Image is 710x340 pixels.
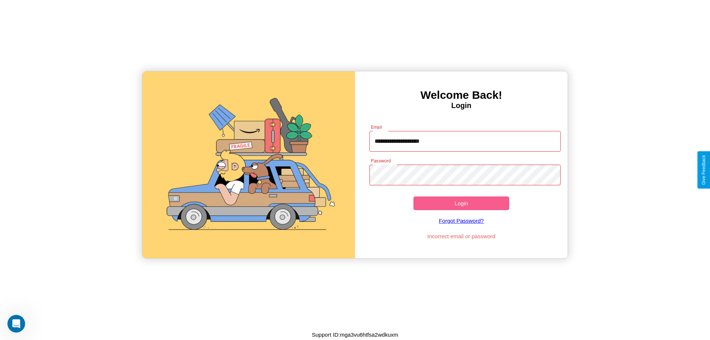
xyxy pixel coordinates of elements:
a: Forgot Password? [366,210,557,231]
div: Give Feedback [701,155,706,185]
p: Incorrect email or password [366,231,557,241]
img: gif [142,71,355,258]
h3: Welcome Back! [355,89,568,101]
label: Email [371,124,382,130]
h4: Login [355,101,568,110]
label: Password [371,158,390,164]
button: Login [413,196,509,210]
p: Support ID: mga3vu6htfsa2wdkuxm [312,330,398,340]
iframe: Intercom live chat [7,315,25,333]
